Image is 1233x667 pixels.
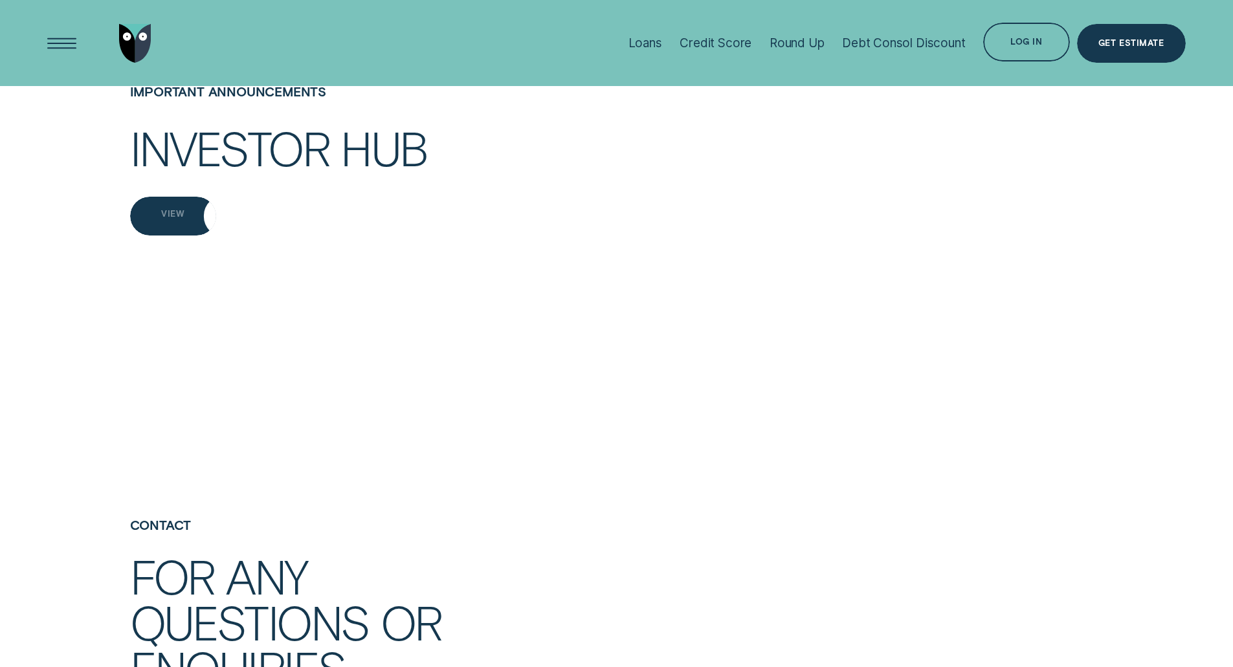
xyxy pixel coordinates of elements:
h4: Contact [130,518,610,552]
div: Credit Score [680,36,751,50]
button: Log in [983,23,1069,61]
h4: Important Announcements [130,84,528,99]
img: Wisr [119,24,151,63]
div: Loans [628,36,662,50]
a: Get Estimate [1077,24,1186,63]
div: Round Up [770,36,825,50]
a: View [130,197,216,235]
button: Open Menu [43,24,82,63]
h2: Investor Hub [130,125,528,171]
div: Debt Consol Discount [842,36,965,50]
